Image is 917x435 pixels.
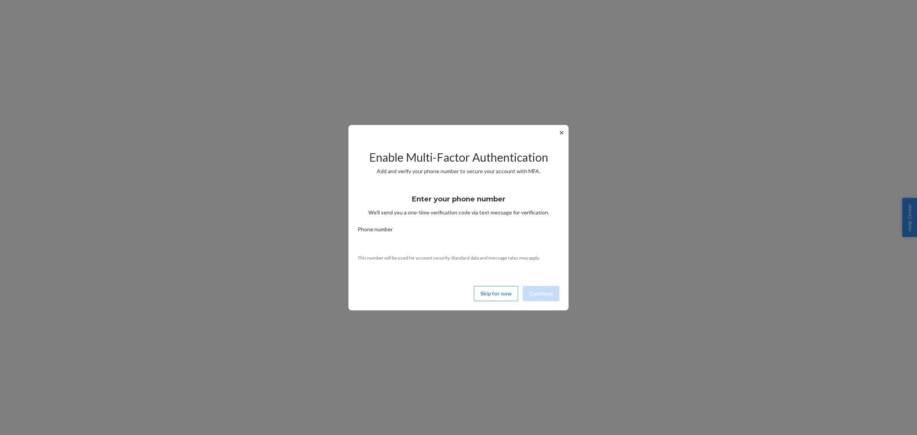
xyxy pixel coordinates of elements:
[523,286,559,301] button: Continue
[358,226,393,236] span: Phone number
[358,167,559,175] p: Add and verify your phone number to secure your account with MFA.
[358,255,559,261] p: This number will be used for account security. Standard data and message rates may apply.
[358,188,559,216] div: We’ll send you a one-time verification code via text message for verification.
[358,151,559,164] h2: Enable Multi-Factor Authentication
[474,286,518,301] button: Skip for now
[557,128,565,137] button: ✕
[412,194,505,204] h3: Enter your phone number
